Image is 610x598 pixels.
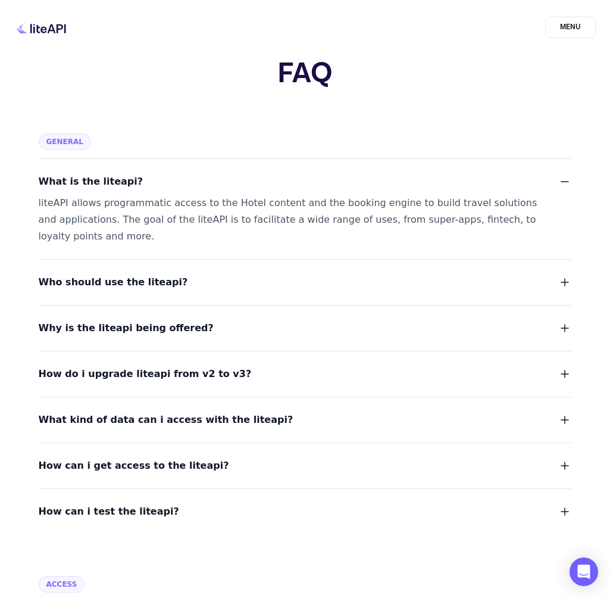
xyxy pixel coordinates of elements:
[39,173,572,190] button: What is the liteapi?
[39,412,572,428] button: What kind of data can i access with the liteapi?
[39,274,188,291] span: Who should use the liteapi?
[39,576,85,593] span: Access
[39,366,572,382] button: How do i upgrade liteapi from v2 to v3?
[39,503,179,520] span: How can i test the liteapi?
[39,133,91,150] span: General
[545,17,596,38] span: MENU
[570,557,598,586] div: Open Intercom Messenger
[39,320,214,337] span: Why is the liteapi being offered?
[39,320,572,337] button: Why is the liteapi being offered?
[39,503,572,520] button: How can i test the liteapi?
[43,57,567,91] h1: FAQ
[39,173,143,190] span: What is the liteapi?
[39,366,252,382] span: How do i upgrade liteapi from v2 to v3?
[39,274,572,291] button: Who should use the liteapi?
[39,195,543,245] div: liteAPI allows programmatic access to the Hotel content and the booking engine to build travel so...
[39,457,229,474] span: How can i get access to the liteapi?
[39,412,293,428] span: What kind of data can i access with the liteapi?
[39,457,572,474] button: How can i get access to the liteapi?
